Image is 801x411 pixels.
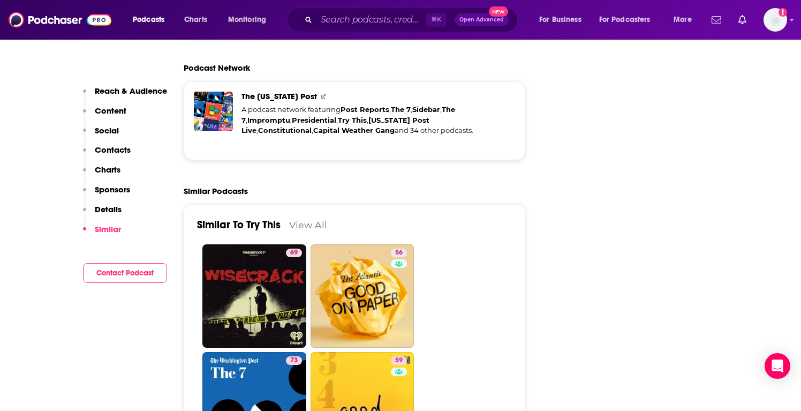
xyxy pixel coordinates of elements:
a: View All [289,219,327,230]
span: 73 [290,355,298,366]
a: Show notifications dropdown [707,11,726,29]
input: Search podcasts, credits, & more... [316,11,426,28]
button: open menu [666,11,705,28]
svg: Add a profile image [779,8,787,17]
img: Sidebar [222,89,240,107]
a: Post Reports [341,105,389,114]
button: open menu [125,11,178,28]
a: 59 [391,356,407,365]
span: New [489,6,508,17]
p: Social [95,125,119,136]
a: The Washington Post [241,92,326,101]
h2: Podcast Network [184,63,250,73]
span: Podcasts [133,12,164,27]
button: Content [83,106,126,125]
img: Impromptu [205,102,222,119]
a: Constitutional [258,126,312,134]
a: Sidebar [412,105,440,114]
button: Contact Podcast [83,263,167,283]
a: 69 [286,249,302,257]
span: , [336,116,338,124]
span: , [290,116,292,124]
img: Presidential [220,104,238,122]
div: A podcast network featuring and 34 other podcasts. [241,104,515,136]
img: The 7 [189,100,207,117]
a: 56 [311,244,414,348]
span: For Business [539,12,581,27]
img: User Profile [764,8,787,32]
span: Logged in as abrown7 [764,8,787,32]
span: Charts [184,12,207,27]
button: Open AdvancedNew [455,13,509,26]
img: Post Reports [192,84,209,102]
button: Show profile menu [764,8,787,32]
button: Social [83,125,119,145]
button: Similar [83,224,121,244]
a: Impromptu [247,116,290,124]
span: Monitoring [228,12,266,27]
a: The Washington Post [194,92,233,131]
span: ⌘ K [426,13,446,27]
a: 73 [286,356,302,365]
p: Contacts [95,145,131,155]
button: open menu [592,11,666,28]
p: Content [95,106,126,116]
a: Show notifications dropdown [734,11,751,29]
span: 69 [290,248,298,258]
a: The 7 [241,105,455,124]
p: Details [95,204,122,214]
button: open menu [532,11,595,28]
img: Washington Post Live [202,117,220,135]
a: 69 [202,244,306,348]
a: The 7 [391,105,411,114]
button: Charts [83,165,120,184]
div: Open Intercom Messenger [765,353,790,379]
img: Constitutional [217,120,235,138]
span: , [367,116,368,124]
span: , [411,105,412,114]
a: Capital Weather Gang [313,126,395,134]
a: Charts [177,11,214,28]
button: Reach & Audience [83,86,167,106]
span: More [674,12,692,27]
h2: Similar Podcasts [184,186,248,196]
button: Details [83,204,122,224]
img: The 7 [207,86,224,104]
span: The [US_STATE] Post [241,91,326,101]
span: For Podcasters [599,12,651,27]
img: Podchaser - Follow, Share and Rate Podcasts [9,10,111,30]
a: 56 [391,249,407,257]
div: Search podcasts, credits, & more... [297,8,528,32]
a: Presidential [292,116,336,124]
button: open menu [221,11,280,28]
span: 56 [395,248,403,258]
span: 59 [395,355,403,366]
a: Similar To Try This [197,218,281,231]
p: Reach & Audience [95,86,167,96]
span: Open Advanced [459,17,504,23]
p: Charts [95,165,120,175]
span: , [256,126,258,134]
span: , [389,105,391,114]
button: Contacts [83,145,131,165]
span: , [312,126,313,134]
button: Sponsors [83,184,130,204]
p: Sponsors [95,184,130,195]
span: , [246,116,247,124]
img: Try This [186,115,204,133]
p: Similar [95,224,121,234]
span: , [440,105,442,114]
a: Try This [338,116,367,124]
